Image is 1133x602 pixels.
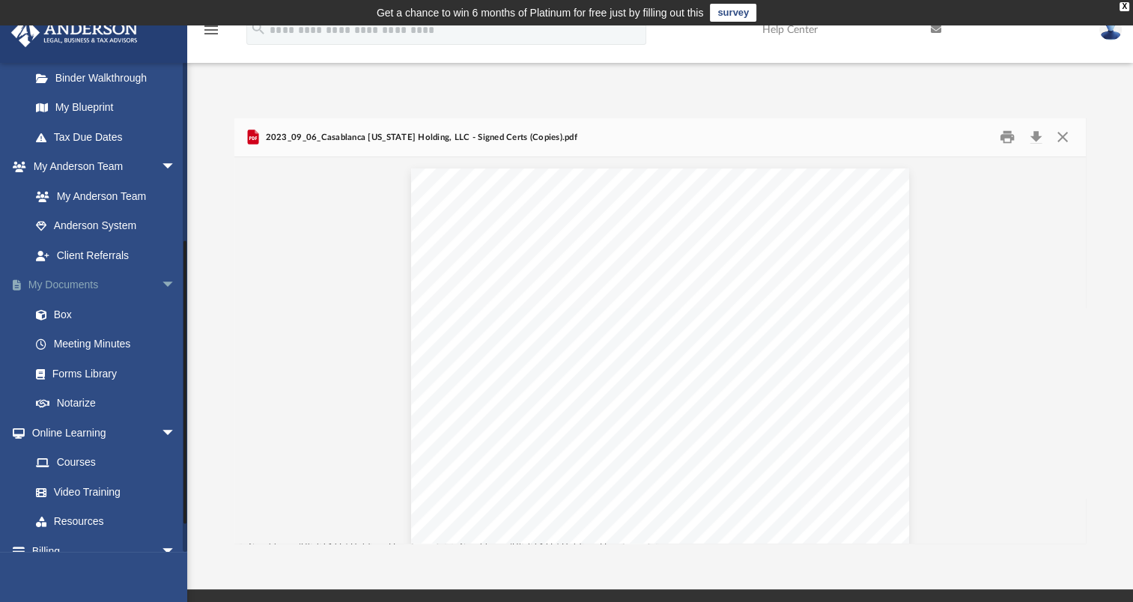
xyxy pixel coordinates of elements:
span: arrow_drop_down [161,270,191,301]
i: search [250,20,267,37]
img: User Pic [1099,19,1122,40]
a: survey [710,4,756,22]
i: menu [202,21,220,39]
a: Tax Due Dates [21,122,198,152]
a: Billingarrow_drop_down [10,536,198,566]
a: Box [21,300,191,329]
div: File preview [234,157,1086,544]
a: Online Learningarrow_drop_down [10,418,191,448]
a: My Anderson Teamarrow_drop_down [10,152,191,182]
a: Notarize [21,389,198,419]
button: Close [1048,126,1075,149]
div: Preview [234,118,1086,544]
a: Meeting Minutes [21,329,198,359]
div: Get a chance to win 6 months of Platinum for free just by filling out this [377,4,704,22]
a: My Blueprint [21,93,191,123]
button: Print [992,126,1022,149]
span: arrow_drop_down [161,536,191,567]
a: My Documentsarrow_drop_down [10,270,198,300]
a: Binder Walkthrough [21,63,198,93]
a: Forms Library [21,359,191,389]
a: My Anderson Team [21,181,183,211]
img: Anderson Advisors Platinum Portal [7,18,142,47]
a: Video Training [21,477,183,507]
a: Client Referrals [21,240,191,270]
a: Anderson System [21,211,191,241]
span: 2023_09_06_Casablanca [US_STATE] Holding, LLC - Signed Certs (Copies).pdf [262,131,577,145]
button: Download [1022,126,1049,149]
span: arrow_drop_down [161,418,191,449]
a: Courses [21,448,191,478]
a: menu [202,28,220,39]
div: Page 1 [411,157,908,562]
div: Document Viewer [234,157,1086,544]
span: arrow_drop_down [161,152,191,183]
div: close [1120,2,1129,11]
a: Resources [21,507,191,537]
